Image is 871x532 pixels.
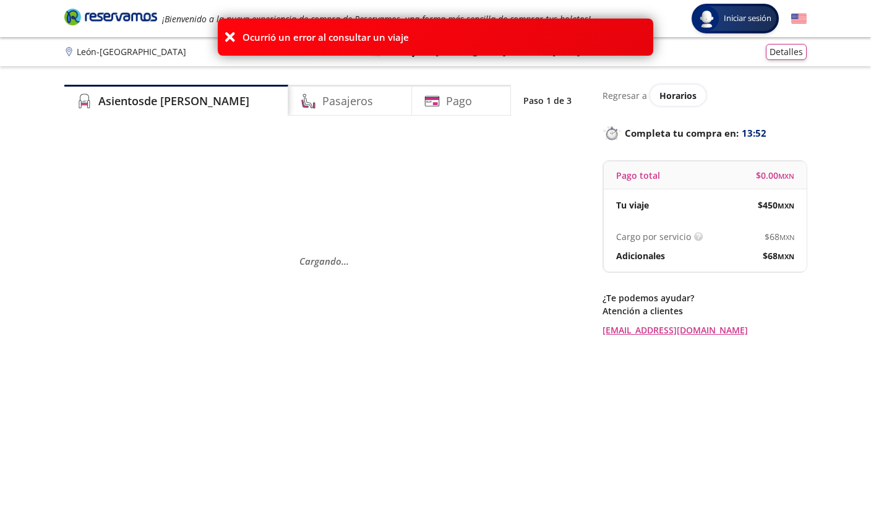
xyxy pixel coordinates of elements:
[778,252,794,261] small: MXN
[616,230,691,243] p: Cargo por servicio
[763,249,794,262] span: $ 68
[603,291,807,304] p: ¿Te podemos ayudar?
[791,11,807,27] button: English
[64,7,157,30] a: Brand Logo
[603,304,807,317] p: Atención a clientes
[603,324,807,337] a: [EMAIL_ADDRESS][DOMAIN_NAME]
[603,124,807,142] p: Completa tu compra en :
[659,90,697,101] span: Horarios
[322,93,373,109] h4: Pasajeros
[778,171,794,181] small: MXN
[346,255,349,267] span: .
[742,126,766,140] span: 13:52
[446,93,472,109] h4: Pago
[603,85,807,106] div: Regresar a ver horarios
[242,30,409,45] p: Ocurrió un error al consultar un viaje
[616,199,649,212] p: Tu viaje
[523,94,572,107] p: Paso 1 de 3
[64,7,157,26] i: Brand Logo
[299,255,349,267] em: Cargando
[765,230,794,243] span: $ 68
[756,169,794,182] span: $ 0.00
[616,169,660,182] p: Pago total
[344,255,346,267] span: .
[779,233,794,242] small: MXN
[603,89,647,102] p: Regresar a
[162,13,591,25] em: ¡Bienvenido a la nueva experiencia de compra de Reservamos, una forma más sencilla de comprar tus...
[758,199,794,212] span: $ 450
[778,201,794,210] small: MXN
[616,249,665,262] p: Adicionales
[341,255,344,267] span: .
[98,93,249,109] h4: Asientos de [PERSON_NAME]
[719,12,776,25] span: Iniciar sesión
